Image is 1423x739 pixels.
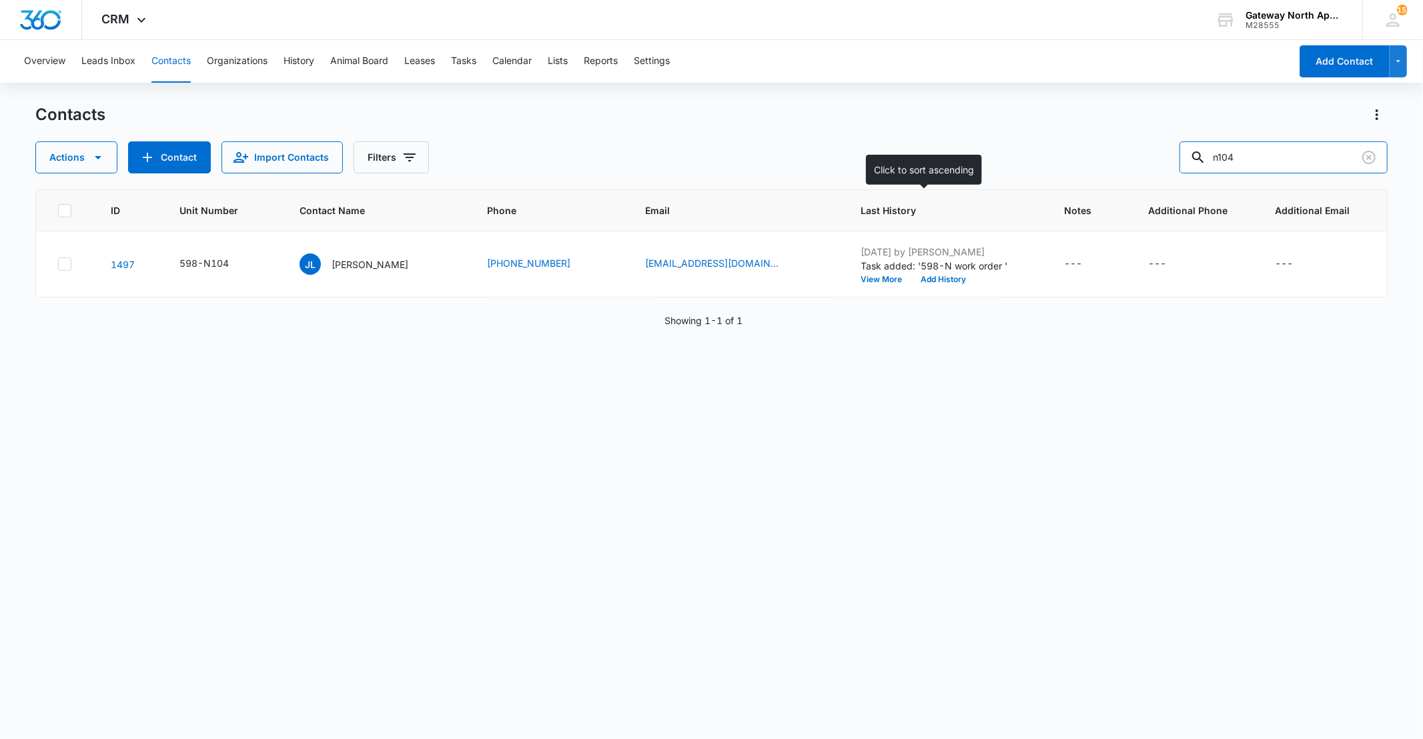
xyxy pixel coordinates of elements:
[646,203,810,217] span: Email
[111,203,128,217] span: ID
[1358,147,1380,168] button: Clear
[1276,256,1294,272] div: ---
[128,141,211,173] button: Add Contact
[1366,104,1388,125] button: Actions
[861,203,1013,217] span: Last History
[179,256,253,272] div: Unit Number - 598-N104 - Select to Edit Field
[1276,203,1366,217] span: Additional Email
[664,313,743,327] p: Showing 1-1 of 1
[1397,5,1408,15] div: notifications count
[1276,256,1318,272] div: Additional Email - - Select to Edit Field
[1179,141,1388,173] input: Search Contacts
[24,40,65,83] button: Overview
[404,40,435,83] button: Leases
[332,257,408,271] p: [PERSON_NAME]
[35,105,105,125] h1: Contacts
[1064,256,1082,272] div: ---
[35,141,117,173] button: Actions
[1149,256,1191,272] div: Additional Phone - - Select to Edit Field
[1149,203,1244,217] span: Additional Phone
[300,203,436,217] span: Contact Name
[354,141,429,173] button: Filters
[451,40,476,83] button: Tasks
[1064,256,1106,272] div: Notes - - Select to Edit Field
[912,275,976,283] button: Add History
[487,203,594,217] span: Phone
[646,256,779,270] a: [EMAIL_ADDRESS][DOMAIN_NAME]
[1246,10,1343,21] div: account name
[548,40,568,83] button: Lists
[111,259,135,270] a: Navigate to contact details page for Janice LaPorte
[81,40,135,83] button: Leads Inbox
[284,40,314,83] button: History
[1064,203,1116,217] span: Notes
[492,40,532,83] button: Calendar
[584,40,618,83] button: Reports
[102,12,130,26] span: CRM
[646,256,803,272] div: Email - jlaporte54@yahoo.com - Select to Edit Field
[179,203,268,217] span: Unit Number
[1149,256,1167,272] div: ---
[300,253,432,275] div: Contact Name - Janice LaPorte - Select to Edit Field
[866,155,982,185] div: Click to sort ascending
[300,253,321,275] span: JL
[861,275,912,283] button: View More
[861,259,1028,273] p: Task added: '598-N work order '
[179,256,229,270] div: 598-N104
[861,245,1028,259] p: [DATE] by [PERSON_NAME]
[221,141,343,173] button: Import Contacts
[634,40,670,83] button: Settings
[330,40,388,83] button: Animal Board
[1246,21,1343,30] div: account id
[487,256,570,270] a: [PHONE_NUMBER]
[151,40,191,83] button: Contacts
[207,40,268,83] button: Organizations
[1397,5,1408,15] span: 155
[1300,45,1390,77] button: Add Contact
[487,256,594,272] div: Phone - (760) 217-3318 - Select to Edit Field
